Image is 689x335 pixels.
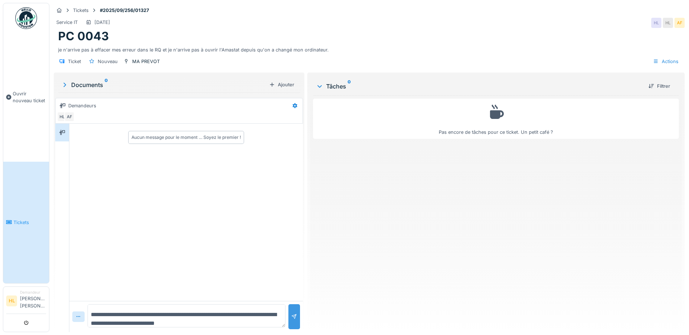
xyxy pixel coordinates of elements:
[105,80,108,89] sup: 0
[20,290,46,295] div: Demandeur
[97,7,152,14] strong: #2025/09/256/01327
[645,81,673,91] div: Filtrer
[663,18,673,28] div: HL
[674,18,685,28] div: AF
[316,82,643,91] div: Tâches
[57,112,67,122] div: HL
[68,58,81,65] div: Ticket
[650,56,682,67] div: Actions
[651,18,661,28] div: HL
[58,29,109,43] h1: PC 0043
[348,82,351,91] sup: 0
[13,90,46,104] span: Ouvrir nouveau ticket
[3,162,49,283] a: Tickets
[132,58,160,65] div: MA PREVOT
[56,19,78,26] div: Service IT
[318,102,674,136] div: Pas encore de tâches pour ce ticket. Un petit café ?
[64,112,74,122] div: AF
[58,44,680,53] div: je n'arrive pas à effacer mes erreur dans le RQ et je n'arrive pas à ouvrir l'Amastat depuis qu'o...
[68,102,96,109] div: Demandeurs
[20,290,46,312] li: [PERSON_NAME] [PERSON_NAME]
[6,290,46,314] a: HL Demandeur[PERSON_NAME] [PERSON_NAME]
[94,19,110,26] div: [DATE]
[3,33,49,162] a: Ouvrir nouveau ticket
[266,80,297,90] div: Ajouter
[15,7,37,29] img: Badge_color-CXgf-gQk.svg
[131,134,241,141] div: Aucun message pour le moment … Soyez le premier !
[73,7,89,14] div: Tickets
[6,295,17,306] li: HL
[61,80,266,89] div: Documents
[13,219,46,226] span: Tickets
[98,58,118,65] div: Nouveau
